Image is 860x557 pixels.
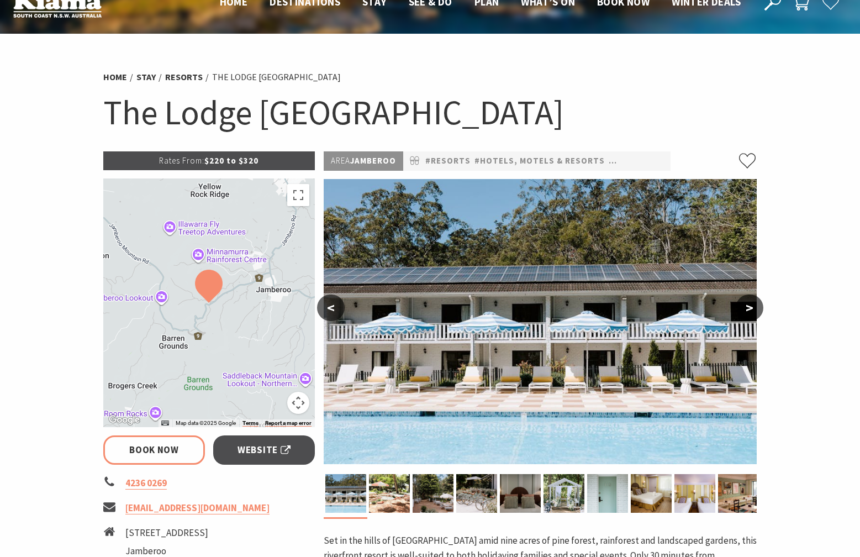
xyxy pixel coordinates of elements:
img: yellow and lilac colour-way for king bedroom [631,474,672,513]
span: Rates From: [159,155,204,166]
li: [STREET_ADDRESS] [125,526,233,540]
span: Area [331,155,350,166]
h1: The Lodge [GEOGRAPHIC_DATA] [103,90,757,135]
button: < [317,295,345,321]
img: photo of the tree cathedral with florals and drapery [544,474,584,513]
p: $220 to $320 [103,151,315,170]
a: Stay [136,71,156,83]
span: Map data ©2025 Google [176,420,236,426]
a: 4236 0269 [125,477,167,490]
a: #Retreat & Lodges [609,154,697,168]
img: inside one of the twin double rooms [674,474,715,513]
button: Toggle fullscreen view [287,184,309,206]
img: outdoor restaurant with umbrellas and tables [369,474,410,513]
a: Website [213,435,315,465]
a: #Hotels, Motels & Resorts [474,154,605,168]
li: The Lodge [GEOGRAPHIC_DATA] [212,70,341,85]
button: Keyboard shortcuts [161,419,169,427]
img: wedding garden with umbrellas, chairs and a bar [413,474,453,513]
a: [EMAIL_ADDRESS][DOMAIN_NAME] [125,502,270,514]
img: Hotel room with pillows, bed, stripes on the wall and bespoke light fixtures. [500,474,541,513]
span: Website [238,443,291,458]
button: Map camera controls [287,392,309,414]
a: Report a map error [265,420,312,427]
a: Resorts [165,71,203,83]
button: > [736,295,763,321]
img: Google [106,413,143,427]
a: Open this area in Google Maps (opens a new window) [106,413,143,427]
img: Inside the restaurant [718,474,759,513]
img: Aqua bikes lined up surrounded by garden [456,474,497,513]
a: Terms [242,420,258,427]
a: Home [103,71,127,83]
img: Umbrellas, deck chairs and the pool [324,179,757,464]
a: #Resorts [425,154,471,168]
p: Jamberoo [324,151,403,171]
img: Umbrellas, deck chairs and the pool [325,474,366,513]
img: Room [587,474,628,513]
a: Book Now [103,435,205,465]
